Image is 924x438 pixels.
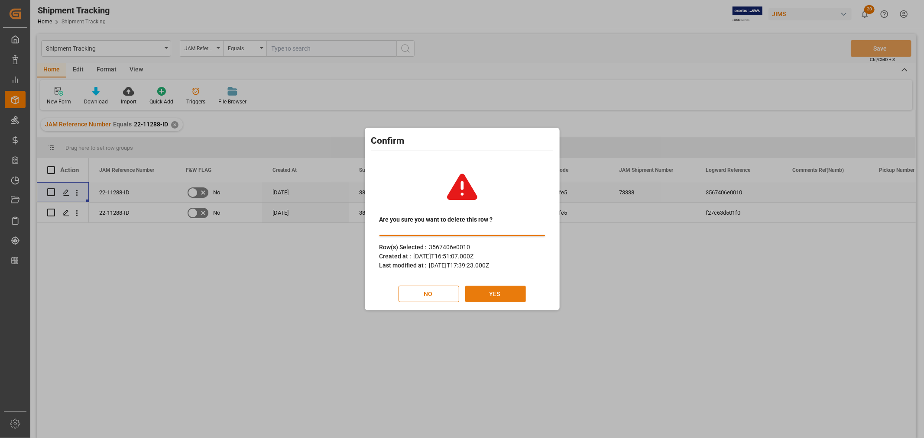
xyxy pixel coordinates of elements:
span: [DATE]T16:51:07.000Z [414,253,474,260]
span: Are you sure you want to delete this row ? [379,215,493,224]
h2: Confirm [371,134,553,148]
span: 3567406e0010 [429,244,470,251]
span: Row(s) Selected : [379,244,427,251]
span: [DATE]T17:39:23.000Z [429,262,490,269]
button: YES [465,286,526,302]
button: NO [399,286,459,302]
img: warning [438,163,486,211]
span: Last modified at : [379,262,427,269]
span: Created at : [379,253,412,260]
